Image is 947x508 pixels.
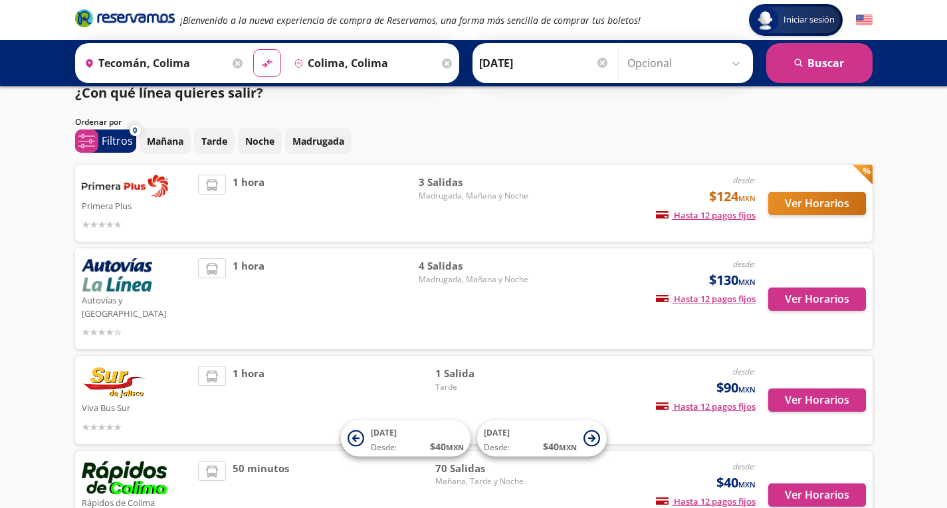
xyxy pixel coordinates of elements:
span: Iniciar sesión [778,13,840,27]
span: [DATE] [484,427,510,438]
span: 3 Salidas [419,175,528,190]
button: Madrugada [285,128,352,154]
p: ¿Con qué línea quieres salir? [75,83,263,103]
button: Tarde [194,128,235,154]
button: English [856,12,873,29]
button: Ver Horarios [768,288,866,311]
span: 1 hora [233,258,264,339]
input: Buscar Destino [288,46,439,80]
input: Buscar Origen [79,46,229,80]
button: Ver Horarios [768,192,866,215]
span: 0 [133,125,137,136]
span: 1 Salida [435,366,528,381]
em: ¡Bienvenido a la nueva experiencia de compra de Reservamos, una forma más sencilla de comprar tus... [180,14,641,27]
em: desde: [733,461,756,472]
span: Madrugada, Mañana y Noche [419,274,528,286]
small: MXN [738,277,756,287]
span: [DATE] [371,427,397,438]
a: Brand Logo [75,8,175,32]
span: Desde: [371,442,397,454]
span: 1 hora [233,366,264,434]
em: desde: [733,175,756,186]
span: Tarde [435,381,528,393]
button: 0Filtros [75,129,136,153]
i: Brand Logo [75,8,175,28]
input: Elegir Fecha [479,46,609,80]
img: Primera Plus [82,175,168,197]
span: Hasta 12 pagos fijos [656,209,756,221]
em: desde: [733,366,756,377]
img: Rápidos de Colima [82,461,167,494]
p: Mañana [147,134,183,148]
span: $ 40 [543,440,577,454]
p: Tarde [201,134,227,148]
img: Autovías y La Línea [82,258,152,292]
span: 70 Salidas [435,461,528,476]
p: Primera Plus [82,197,192,213]
button: Ver Horarios [768,483,866,507]
button: [DATE]Desde:$40MXN [477,420,607,457]
p: Autovías y [GEOGRAPHIC_DATA] [82,292,192,320]
span: Hasta 12 pagos fijos [656,293,756,305]
button: [DATE]Desde:$40MXN [341,420,471,457]
span: $124 [709,187,756,207]
span: $ 40 [430,440,464,454]
small: MXN [738,193,756,203]
span: 4 Salidas [419,258,528,274]
span: $130 [709,270,756,290]
span: Hasta 12 pagos fijos [656,400,756,412]
span: Desde: [484,442,510,454]
p: Madrugada [292,134,344,148]
p: Viva Bus Sur [82,399,192,415]
p: Ordenar por [75,116,122,128]
p: Filtros [102,133,133,149]
small: MXN [446,442,464,452]
small: MXN [738,384,756,394]
small: MXN [738,479,756,489]
button: Buscar [766,43,873,83]
span: $40 [716,473,756,493]
em: desde: [733,258,756,270]
button: Ver Horarios [768,388,866,412]
p: Noche [245,134,274,148]
span: Mañana, Tarde y Noche [435,475,528,487]
input: Opcional [627,46,746,80]
button: Noche [238,128,282,154]
span: Madrugada, Mañana y Noche [419,190,528,202]
span: Hasta 12 pagos fijos [656,495,756,507]
img: Viva Bus Sur [82,366,147,399]
button: Mañana [140,128,191,154]
span: 1 hora [233,175,264,232]
span: $90 [716,378,756,398]
small: MXN [559,442,577,452]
